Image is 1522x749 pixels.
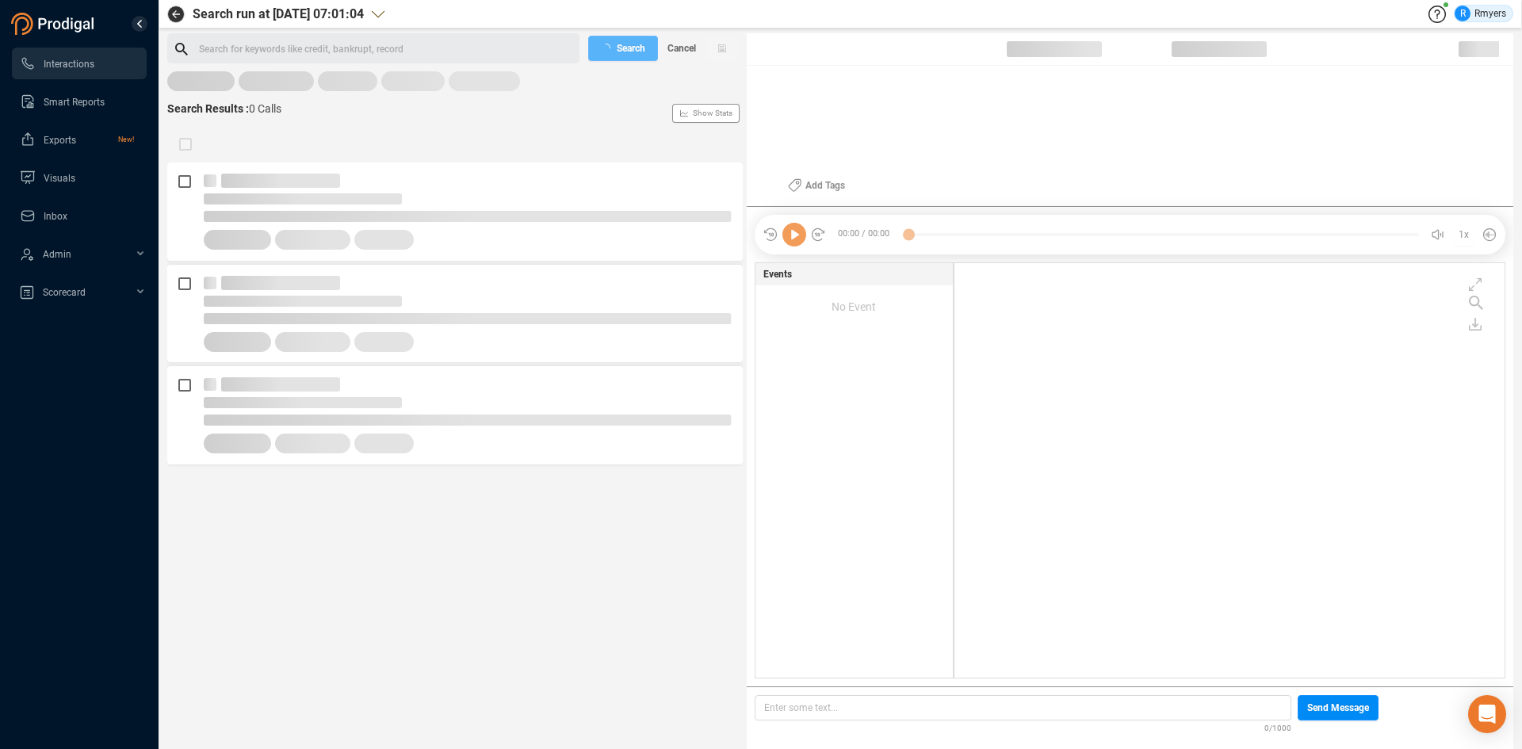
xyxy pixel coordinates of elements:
a: Smart Reports [20,86,134,117]
div: grid [962,267,1505,676]
span: Exports [44,135,76,146]
span: Interactions [44,59,94,70]
span: Cancel [667,36,696,61]
span: Inbox [44,211,67,222]
button: Send Message [1298,695,1379,720]
span: Scorecard [43,287,86,298]
li: Inbox [12,200,147,231]
a: Interactions [20,48,134,79]
div: No Event [755,285,953,328]
span: Smart Reports [44,97,105,108]
a: ExportsNew! [20,124,134,155]
a: Inbox [20,200,134,231]
span: R [1460,6,1466,21]
span: Search run at [DATE] 07:01:04 [193,5,364,24]
a: Visuals [20,162,134,193]
span: New! [118,124,134,155]
div: Open Intercom Messenger [1468,695,1506,733]
img: prodigal-logo [11,13,98,35]
button: 1x [1453,224,1475,246]
span: Show Stats [693,18,732,208]
span: 0/1000 [1264,720,1291,734]
span: Admin [43,249,71,260]
li: Exports [12,124,147,155]
button: Cancel [658,36,706,61]
span: 1x [1459,222,1469,247]
span: Send Message [1307,695,1369,720]
span: Search Results : [167,102,249,115]
span: Add Tags [805,173,845,198]
span: Events [763,267,792,281]
button: Show Stats [672,104,740,123]
span: Visuals [44,173,75,184]
div: Rmyers [1455,6,1506,21]
span: 00:00 / 00:00 [826,223,908,246]
li: Smart Reports [12,86,147,117]
li: Visuals [12,162,147,193]
li: Interactions [12,48,147,79]
button: Add Tags [778,173,855,198]
span: 0 Calls [249,102,281,115]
